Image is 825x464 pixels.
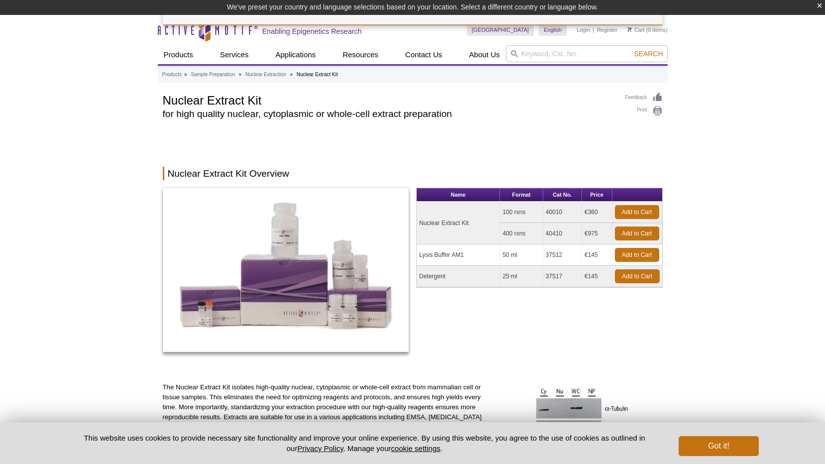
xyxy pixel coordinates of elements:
a: Nuclear Extraction [245,70,286,79]
img: Nuclear Extract Kit [163,188,409,352]
h2: Nuclear Extract Kit Overview [163,167,663,180]
li: (0 items) [627,24,668,36]
a: Privacy Policy [297,444,343,453]
span: Search [634,50,663,58]
td: Nuclear Extract Kit [417,202,500,244]
a: Add to Cart [615,269,660,283]
td: €145 [582,244,612,266]
a: Print [625,106,663,116]
sup: ® [402,422,406,428]
td: 50 ml [500,244,543,266]
td: 400 rxns [500,223,543,244]
input: Keyword, Cat. No. [506,45,668,62]
td: Detergent [417,266,500,287]
td: 37512 [543,244,582,266]
td: 25 ml [500,266,543,287]
h1: Nuclear Extract Kit [163,92,615,107]
button: Search [631,49,666,58]
td: €975 [582,223,612,244]
li: | [593,24,594,36]
a: Sample Preparation [191,70,235,79]
td: 100 rxns [500,202,543,223]
button: Got it! [679,436,758,456]
a: Products [162,70,182,79]
td: 37517 [543,266,582,287]
a: Add to Cart [615,248,659,262]
td: €360 [582,202,612,223]
a: Add to Cart [615,227,659,240]
li: » [290,72,293,77]
a: [GEOGRAPHIC_DATA] [467,24,534,36]
a: Resources [337,45,384,64]
th: Price [582,188,612,202]
th: Format [500,188,543,202]
td: Lysis Buffer AM1 [417,244,500,266]
a: Cart [627,26,645,33]
a: Applications [269,45,322,64]
td: 40010 [543,202,582,223]
a: Add to Cart [615,205,659,219]
a: Register [597,26,617,33]
h2: for high quality nuclear, cytoplasmic or whole-cell extract preparation [163,110,615,118]
p: This website uses cookies to provide necessary site functionality and improve your online experie... [67,433,663,454]
a: Services [214,45,255,64]
button: cookie settings [391,444,440,453]
h2: Enabling Epigenetics Research [262,27,362,36]
a: Products [158,45,199,64]
li: » [184,72,187,77]
li: » [238,72,241,77]
p: The Nuclear Extract Kit isolates high-quality nuclear, cytoplasmic or whole-cell extract from mam... [163,382,491,432]
img: Your Cart [627,27,632,32]
a: About Us [463,45,506,64]
td: €145 [582,266,612,287]
a: Contact Us [399,45,448,64]
li: Nuclear Extract Kit [297,72,338,77]
th: Cat No. [543,188,582,202]
a: English [539,24,567,36]
td: 40410 [543,223,582,244]
a: Login [577,26,590,33]
th: Name [417,188,500,202]
a: Feedback [625,92,663,103]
